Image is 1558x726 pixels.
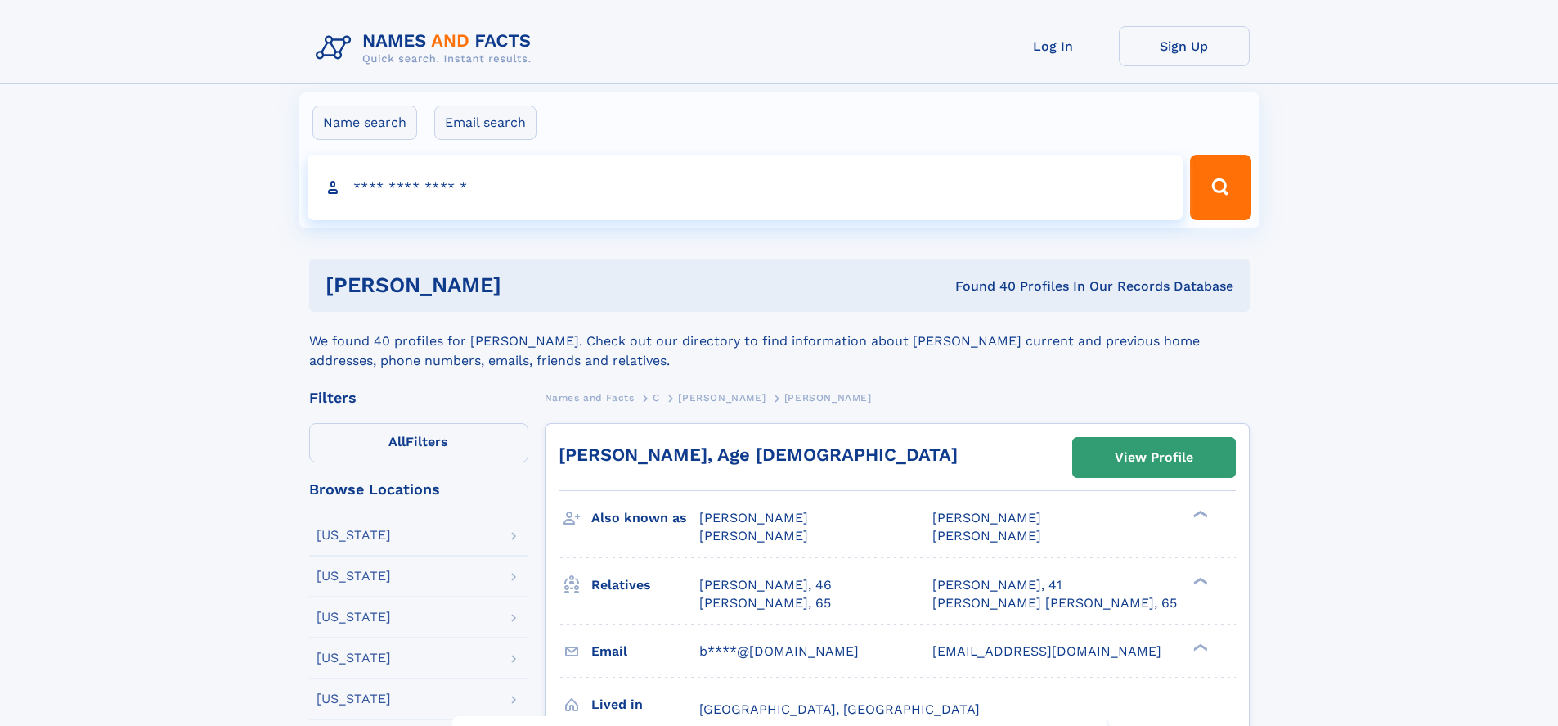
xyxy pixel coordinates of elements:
a: C [653,387,660,408]
a: [PERSON_NAME], 41 [932,576,1062,594]
input: search input [308,155,1183,220]
h3: Lived in [591,691,699,719]
h1: [PERSON_NAME] [326,275,729,295]
div: View Profile [1115,439,1193,476]
label: Name search [312,106,417,140]
span: [PERSON_NAME] [678,392,766,404]
span: [GEOGRAPHIC_DATA], [GEOGRAPHIC_DATA] [699,701,980,717]
span: [PERSON_NAME] [932,528,1041,543]
a: Log In [988,26,1119,66]
img: Logo Names and Facts [309,26,545,70]
a: [PERSON_NAME], 46 [699,576,832,594]
span: C [653,392,660,404]
a: Names and Facts [545,387,635,408]
div: Filters [309,390,528,405]
span: All [388,434,406,449]
div: Found 40 Profiles In Our Records Database [728,277,1233,295]
h3: Email [591,638,699,665]
label: Email search [434,106,537,140]
div: [US_STATE] [317,652,391,665]
div: We found 40 profiles for [PERSON_NAME]. Check out our directory to find information about [PERSON... [309,312,1250,371]
div: Browse Locations [309,482,528,497]
a: [PERSON_NAME] [678,387,766,408]
a: [PERSON_NAME] [PERSON_NAME], 65 [932,594,1177,612]
div: ❯ [1189,575,1209,586]
div: [US_STATE] [317,570,391,583]
div: ❯ [1189,642,1209,652]
span: [EMAIL_ADDRESS][DOMAIN_NAME] [932,643,1161,659]
a: [PERSON_NAME], Age [DEMOGRAPHIC_DATA] [559,444,958,465]
label: Filters [309,423,528,462]
div: [US_STATE] [317,611,391,624]
div: ❯ [1189,509,1209,520]
a: View Profile [1073,438,1235,477]
div: [US_STATE] [317,692,391,706]
h3: Relatives [591,571,699,599]
span: [PERSON_NAME] [699,528,808,543]
span: [PERSON_NAME] [932,510,1041,525]
a: [PERSON_NAME], 65 [699,594,831,612]
button: Search Button [1190,155,1250,220]
h3: Also known as [591,504,699,532]
a: Sign Up [1119,26,1250,66]
div: [US_STATE] [317,529,391,542]
span: [PERSON_NAME] [784,392,872,404]
span: [PERSON_NAME] [699,510,808,525]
